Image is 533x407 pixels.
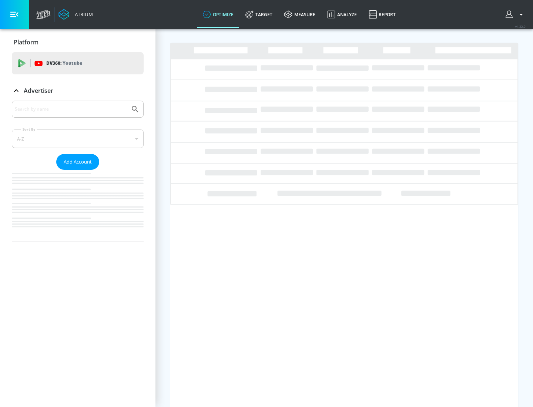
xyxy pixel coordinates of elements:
p: Advertiser [24,87,53,95]
button: Add Account [56,154,99,170]
div: Platform [12,32,144,53]
nav: list of Advertiser [12,170,144,242]
span: v 4.32.0 [515,24,526,28]
a: Report [363,1,402,28]
p: DV360: [46,59,82,67]
div: Advertiser [12,101,144,242]
a: Target [239,1,278,28]
a: Atrium [58,9,93,20]
div: DV360: Youtube [12,52,144,74]
p: Youtube [63,59,82,67]
p: Platform [14,38,38,46]
a: optimize [197,1,239,28]
label: Sort By [21,127,37,132]
a: Analyze [321,1,363,28]
div: Atrium [72,11,93,18]
span: Add Account [64,158,92,166]
a: measure [278,1,321,28]
div: A-Z [12,129,144,148]
div: Advertiser [12,80,144,101]
input: Search by name [15,104,127,114]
